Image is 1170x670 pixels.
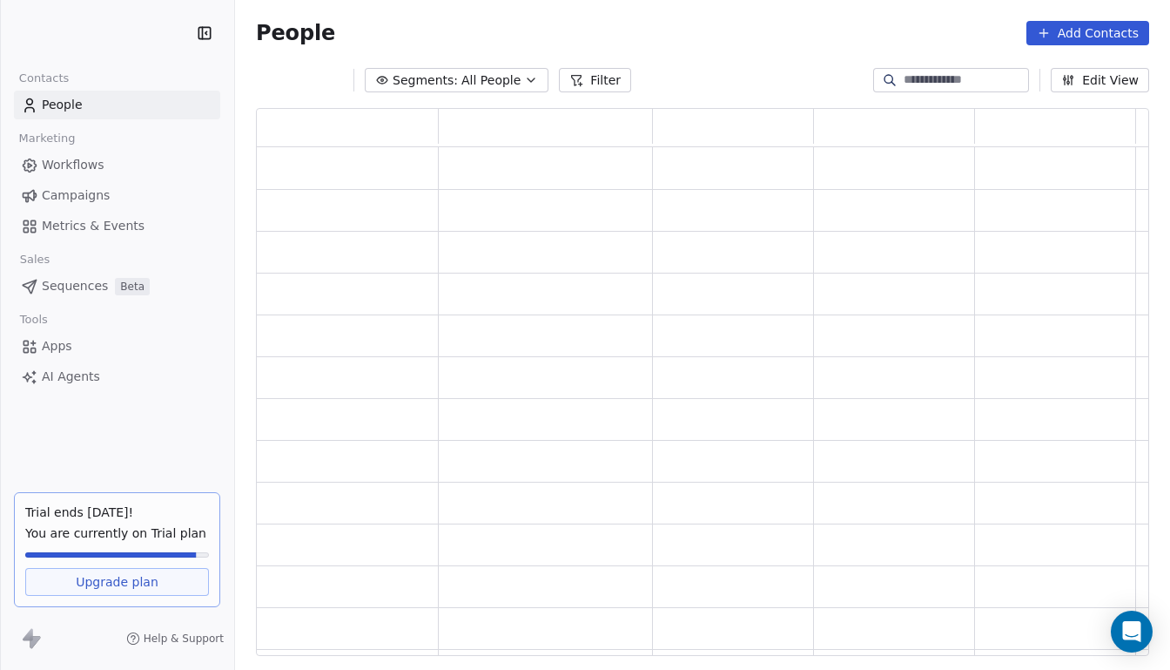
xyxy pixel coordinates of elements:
[42,186,110,205] span: Campaigns
[42,96,83,114] span: People
[1026,21,1149,45] button: Add Contacts
[12,307,55,333] span: Tools
[11,65,77,91] span: Contacts
[559,68,631,92] button: Filter
[14,91,220,119] a: People
[14,332,220,361] a: Apps
[1051,68,1149,92] button: Edit View
[76,573,158,591] span: Upgrade plan
[14,212,220,240] a: Metrics & Events
[25,504,209,521] div: Trial ends [DATE]!
[14,151,220,179] a: Workflows
[25,568,209,596] a: Upgrade plan
[1111,611,1153,653] div: Open Intercom Messenger
[14,362,220,391] a: AI Agents
[11,125,83,152] span: Marketing
[42,156,104,174] span: Workflows
[42,368,100,386] span: AI Agents
[256,20,335,46] span: People
[144,632,224,646] span: Help & Support
[12,247,57,273] span: Sales
[25,524,209,542] span: You are currently on Trial plan
[14,272,220,301] a: SequencesBeta
[42,277,108,295] span: Sequences
[42,217,145,235] span: Metrics & Events
[14,181,220,210] a: Campaigns
[393,71,458,90] span: Segments:
[126,632,224,646] a: Help & Support
[115,278,150,295] span: Beta
[42,337,72,355] span: Apps
[461,71,521,90] span: All People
